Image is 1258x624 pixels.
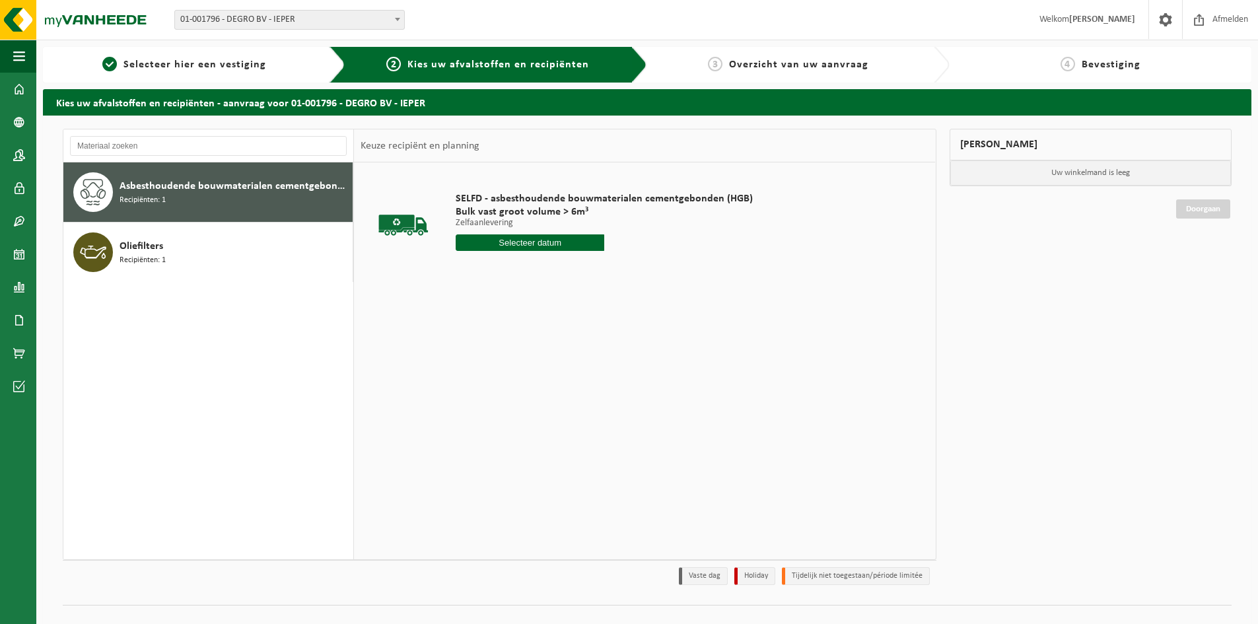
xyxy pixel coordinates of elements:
button: Oliefilters Recipiënten: 1 [63,223,353,282]
span: 2 [386,57,401,71]
input: Materiaal zoeken [70,136,347,156]
span: Overzicht van uw aanvraag [729,59,868,70]
span: Asbesthoudende bouwmaterialen cementgebonden (hechtgebonden) [120,178,349,194]
span: Oliefilters [120,238,163,254]
li: Holiday [734,567,775,585]
p: Zelfaanlevering [456,219,753,228]
li: Tijdelijk niet toegestaan/période limitée [782,567,930,585]
span: SELFD - asbesthoudende bouwmaterialen cementgebonden (HGB) [456,192,753,205]
span: Recipiënten: 1 [120,194,166,207]
span: 3 [708,57,722,71]
span: Recipiënten: 1 [120,254,166,267]
a: Doorgaan [1176,199,1230,219]
li: Vaste dag [679,567,728,585]
button: Asbesthoudende bouwmaterialen cementgebonden (hechtgebonden) Recipiënten: 1 [63,162,353,223]
span: Kies uw afvalstoffen en recipiënten [407,59,589,70]
span: 01-001796 - DEGRO BV - IEPER [174,10,405,30]
div: Keuze recipiënt en planning [354,129,486,162]
span: 01-001796 - DEGRO BV - IEPER [175,11,404,29]
span: Selecteer hier een vestiging [123,59,266,70]
span: Bulk vast groot volume > 6m³ [456,205,753,219]
span: 4 [1061,57,1075,71]
span: Bevestiging [1082,59,1140,70]
h2: Kies uw afvalstoffen en recipiënten - aanvraag voor 01-001796 - DEGRO BV - IEPER [43,89,1251,115]
div: [PERSON_NAME] [950,129,1232,160]
strong: [PERSON_NAME] [1069,15,1135,24]
p: Uw winkelmand is leeg [950,160,1232,186]
span: 1 [102,57,117,71]
input: Selecteer datum [456,234,604,251]
a: 1Selecteer hier een vestiging [50,57,319,73]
